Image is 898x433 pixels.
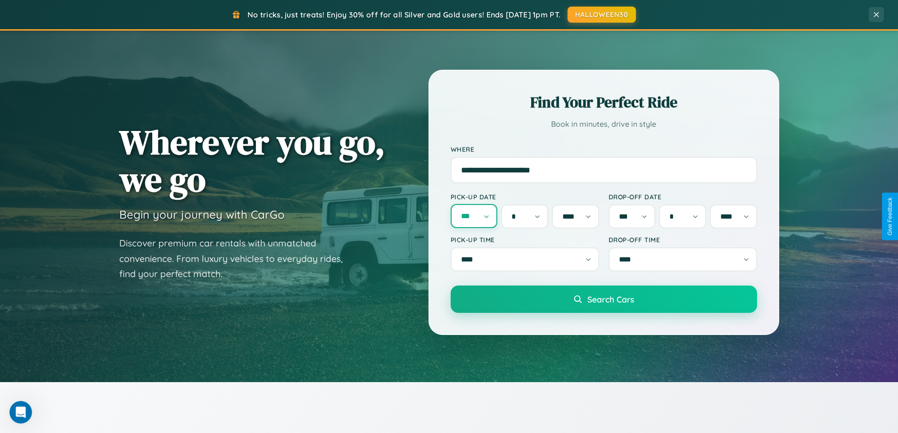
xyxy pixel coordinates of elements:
p: Discover premium car rentals with unmatched convenience. From luxury vehicles to everyday rides, ... [119,236,355,282]
label: Pick-up Date [451,193,599,201]
div: Give Feedback [887,197,893,236]
span: No tricks, just treats! Enjoy 30% off for all Silver and Gold users! Ends [DATE] 1pm PT. [247,10,560,19]
h3: Begin your journey with CarGo [119,207,285,221]
button: HALLOWEEN30 [568,7,636,23]
label: Drop-off Date [609,193,757,201]
iframe: Intercom live chat [9,401,32,424]
label: Where [451,145,757,153]
label: Pick-up Time [451,236,599,244]
h2: Find Your Perfect Ride [451,92,757,113]
button: Search Cars [451,286,757,313]
h1: Wherever you go, we go [119,123,385,198]
span: Search Cars [587,294,634,304]
label: Drop-off Time [609,236,757,244]
p: Book in minutes, drive in style [451,117,757,131]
